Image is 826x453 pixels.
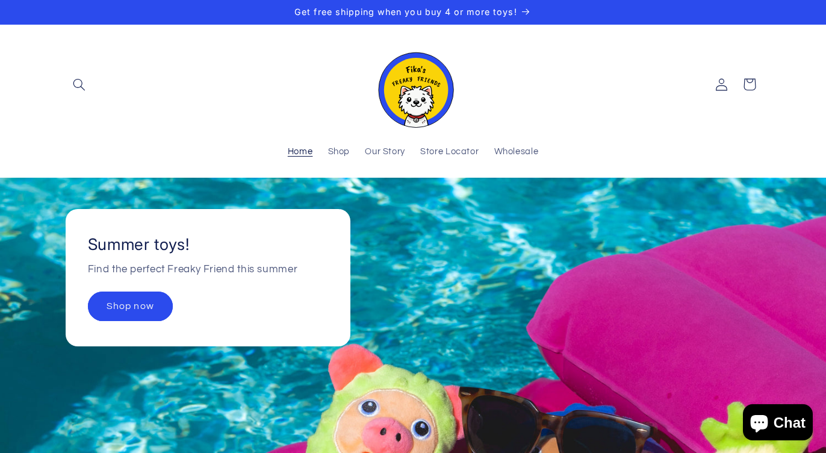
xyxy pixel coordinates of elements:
a: Our Story [358,139,413,166]
span: Our Story [365,146,405,158]
span: Store Locator [420,146,479,158]
a: Store Locator [413,139,486,166]
a: Shop [320,139,358,166]
span: Shop [328,146,350,158]
a: Shop now [87,292,172,321]
summary: Search [66,70,93,98]
p: Find the perfect Freaky Friend this summer [87,261,297,280]
a: Home [280,139,320,166]
img: Fika's Freaky Friends [371,42,455,128]
a: Fika's Freaky Friends [366,37,460,133]
span: Wholesale [494,146,539,158]
a: Wholesale [486,139,546,166]
span: Home [288,146,313,158]
inbox-online-store-chat: Shopify online store chat [739,404,816,443]
h2: Summer toys! [87,234,189,255]
span: Get free shipping when you buy 4 or more toys! [294,7,517,17]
